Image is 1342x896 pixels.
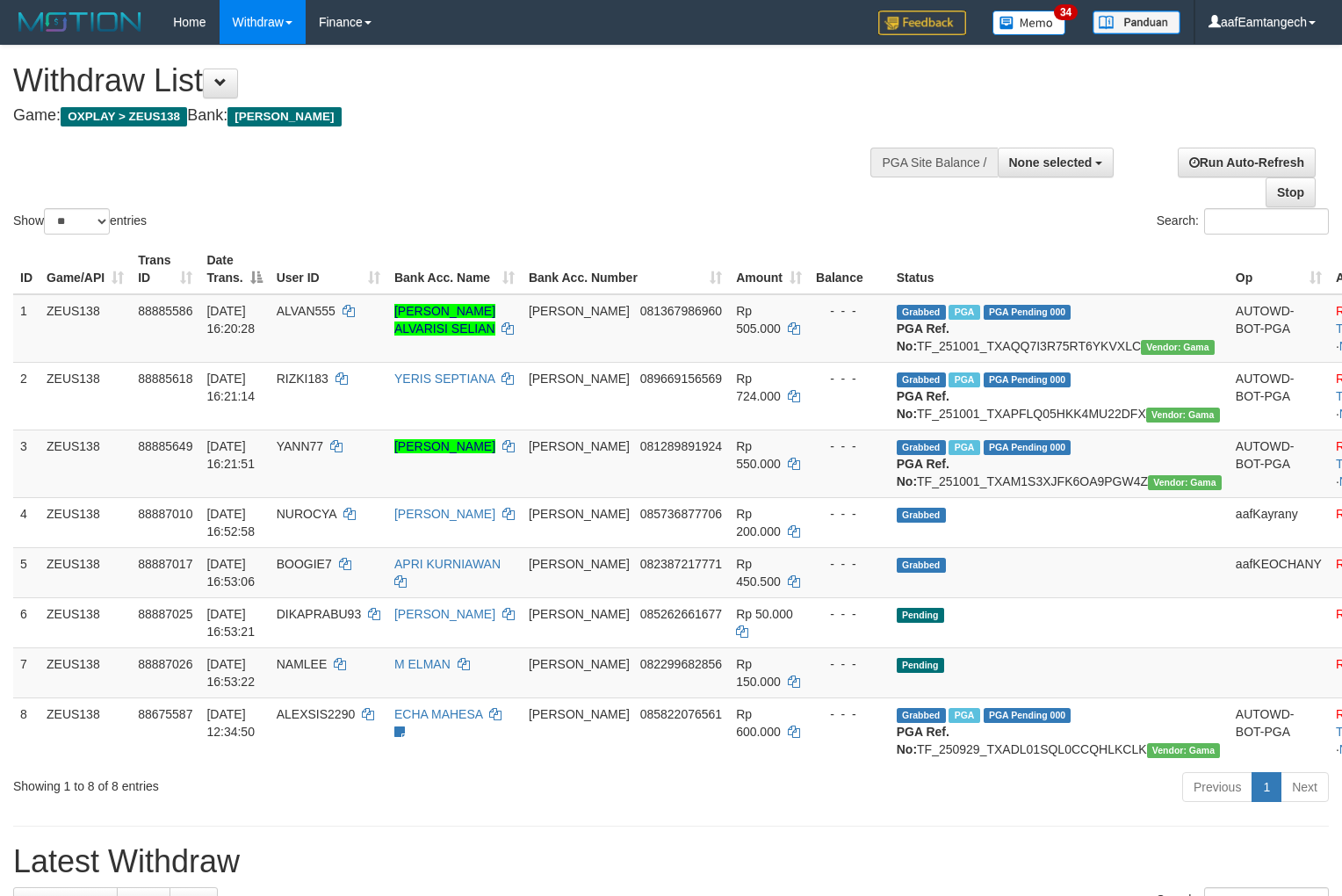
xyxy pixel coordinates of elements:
h1: Latest Withdraw [13,844,1329,879]
td: AUTOWD-BOT-PGA [1229,697,1329,765]
th: Game/API: activate to sort column ascending [40,244,131,294]
span: Rp 200.000 [736,507,781,538]
th: Amount: activate to sort column ascending [729,244,809,294]
a: [PERSON_NAME] [394,607,495,621]
span: 88885586 [138,304,192,318]
span: Rp 724.000 [736,372,781,403]
div: - - - [816,370,883,387]
span: Rp 50.000 [736,607,793,621]
span: Rp 150.000 [736,657,781,689]
td: aafKEOCHANY [1229,547,1329,597]
span: Marked by aafanarl [949,440,979,455]
span: ALVAN555 [277,304,335,318]
h4: Game: Bank: [13,107,877,125]
a: [PERSON_NAME] ALVARISI SELIAN [394,304,495,336]
span: Rp 505.000 [736,304,781,336]
img: MOTION_logo.png [13,9,147,35]
b: PGA Ref. No: [897,725,949,756]
span: [DATE] 16:53:22 [206,657,255,689]
span: Pending [897,658,944,673]
span: Vendor URL: https://trx31.1velocity.biz [1141,340,1215,355]
span: OXPLAY > ZEUS138 [61,107,187,126]
th: Trans ID: activate to sort column ascending [131,244,199,294]
a: Stop [1266,177,1316,207]
span: Vendor URL: https://trx31.1velocity.biz [1148,475,1222,490]
th: ID [13,244,40,294]
td: ZEUS138 [40,697,131,765]
span: Vendor URL: https://trx31.1velocity.biz [1147,743,1221,758]
label: Show entries [13,208,147,235]
td: 4 [13,497,40,547]
span: 88675587 [138,707,192,721]
span: Grabbed [897,372,946,387]
td: 6 [13,597,40,647]
span: Copy 082299682856 to clipboard [640,657,722,671]
td: 7 [13,647,40,697]
a: M ELMAN [394,657,451,671]
td: TF_250929_TXADL01SQL0CCQHLKCLK [890,697,1229,765]
span: 88887026 [138,657,192,671]
div: - - - [816,605,883,623]
td: ZEUS138 [40,430,131,497]
a: Previous [1182,772,1252,802]
td: AUTOWD-BOT-PGA [1229,362,1329,430]
b: PGA Ref. No: [897,322,949,353]
td: ZEUS138 [40,497,131,547]
a: Run Auto-Refresh [1178,148,1316,177]
span: Copy 085822076561 to clipboard [640,707,722,721]
div: - - - [816,505,883,523]
span: Rp 550.000 [736,439,781,471]
span: [PERSON_NAME] [529,372,630,386]
h1: Withdraw List [13,63,877,98]
span: [PERSON_NAME] [529,557,630,571]
div: - - - [816,655,883,673]
span: [DATE] 16:20:28 [206,304,255,336]
span: PGA Pending [984,305,1071,320]
th: Date Trans.: activate to sort column descending [199,244,269,294]
td: ZEUS138 [40,362,131,430]
td: 2 [13,362,40,430]
div: Showing 1 to 8 of 8 entries [13,770,546,795]
div: - - - [816,705,883,723]
img: Feedback.jpg [878,11,966,35]
span: Copy 085736877706 to clipboard [640,507,722,521]
a: YERIS SEPTIANA [394,372,494,386]
span: RIZKI183 [277,372,328,386]
th: Bank Acc. Number: activate to sort column ascending [522,244,729,294]
td: aafKayrany [1229,497,1329,547]
th: User ID: activate to sort column ascending [270,244,387,294]
span: 34 [1054,4,1078,20]
span: [DATE] 16:53:21 [206,607,255,639]
td: 8 [13,697,40,765]
span: [DATE] 16:52:58 [206,507,255,538]
span: None selected [1009,155,1093,170]
span: [DATE] 16:53:06 [206,557,255,589]
span: Pending [897,608,944,623]
td: TF_251001_TXAQQ7I3R75RT6YKVXLC [890,294,1229,363]
a: 1 [1252,772,1281,802]
span: Copy 085262661677 to clipboard [640,607,722,621]
span: YANN77 [277,439,323,453]
div: - - - [816,437,883,455]
span: [PERSON_NAME] [529,607,630,621]
span: PGA Pending [984,708,1071,723]
span: [DATE] 16:21:51 [206,439,255,471]
a: APRI KURNIAWAN [394,557,501,571]
td: 5 [13,547,40,597]
img: Button%20Memo.svg [992,11,1066,35]
th: Bank Acc. Name: activate to sort column ascending [387,244,522,294]
span: 88887017 [138,557,192,571]
div: - - - [816,302,883,320]
span: BOOGIE7 [277,557,332,571]
span: PGA Pending [984,372,1071,387]
span: [PERSON_NAME] [529,507,630,521]
td: AUTOWD-BOT-PGA [1229,430,1329,497]
span: DIKAPRABU93 [277,607,361,621]
th: Status [890,244,1229,294]
div: PGA Site Balance / [870,148,997,177]
img: panduan.png [1093,11,1180,34]
span: Copy 081289891924 to clipboard [640,439,722,453]
b: PGA Ref. No: [897,457,949,488]
th: Balance [809,244,890,294]
a: Next [1281,772,1329,802]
